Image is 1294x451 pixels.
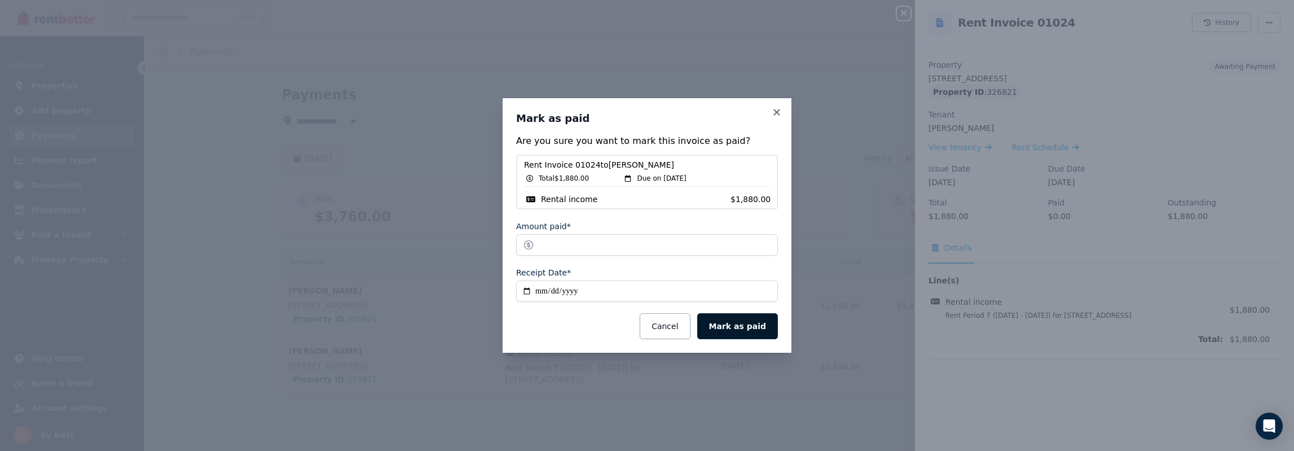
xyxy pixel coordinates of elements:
span: Rental income [541,194,597,205]
button: Mark as paid [697,313,778,339]
span: $1,880.00 [730,194,770,205]
button: Cancel [640,313,690,339]
label: Receipt Date* [516,267,571,278]
div: Open Intercom Messenger [1256,413,1283,440]
span: Total $1,880.00 [539,174,589,183]
label: Amount paid* [516,221,571,232]
p: Are you sure you want to mark this invoice as paid? [516,134,778,148]
span: Due on [DATE] [637,174,686,183]
span: Rent Invoice 01024 to [PERSON_NAME] [524,159,770,170]
h3: Mark as paid [516,112,778,125]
